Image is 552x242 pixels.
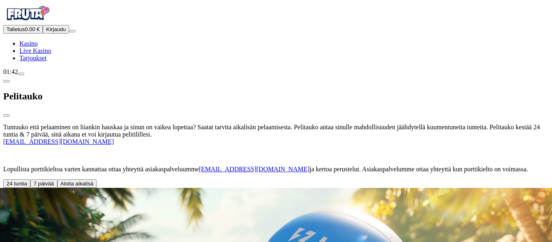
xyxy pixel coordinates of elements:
[3,166,549,173] p: Lopullista porttikieltoa varten kannattaa ottaa yhteyttä asiakaspalveluumme ja kertoa perustelut....
[3,138,114,145] a: [EMAIL_ADDRESS][DOMAIN_NAME]
[3,18,52,25] a: Fruta
[3,114,10,117] button: close
[19,47,51,54] span: Live Kasino
[19,40,38,47] span: Kasino
[6,26,25,32] span: Talletus
[43,25,69,34] button: Kirjaudu
[3,68,18,75] span: 01:42
[34,181,54,187] span: 7 päivää
[6,181,27,187] span: 24 tuntia
[199,166,310,173] a: [EMAIL_ADDRESS][DOMAIN_NAME]
[3,25,43,34] button: Talletusplus icon0.00 €
[3,3,549,62] nav: Primary
[3,91,549,102] h2: Pelitauko
[25,26,40,32] span: 0.00 €
[3,3,52,23] img: Fruta
[69,30,76,32] button: menu
[18,73,24,75] button: live-chat
[3,80,10,82] button: chevron-left icon
[30,179,57,188] button: 7 päivää
[19,47,51,54] a: poker-chip iconLive Kasino
[3,179,30,188] button: 24 tuntia
[3,124,549,145] p: Tuntuuko että pelaaminen on liiankin hauskaa ja sinun on vaikea lopettaa? Saatat tarvita aikalisä...
[19,40,38,47] a: diamond iconKasino
[19,55,46,61] span: Tarjoukset
[46,26,66,32] span: Kirjaudu
[61,181,94,187] span: Aloita aikalisä
[57,179,97,188] button: Aloita aikalisä
[19,55,46,61] a: gift-inverted iconTarjoukset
